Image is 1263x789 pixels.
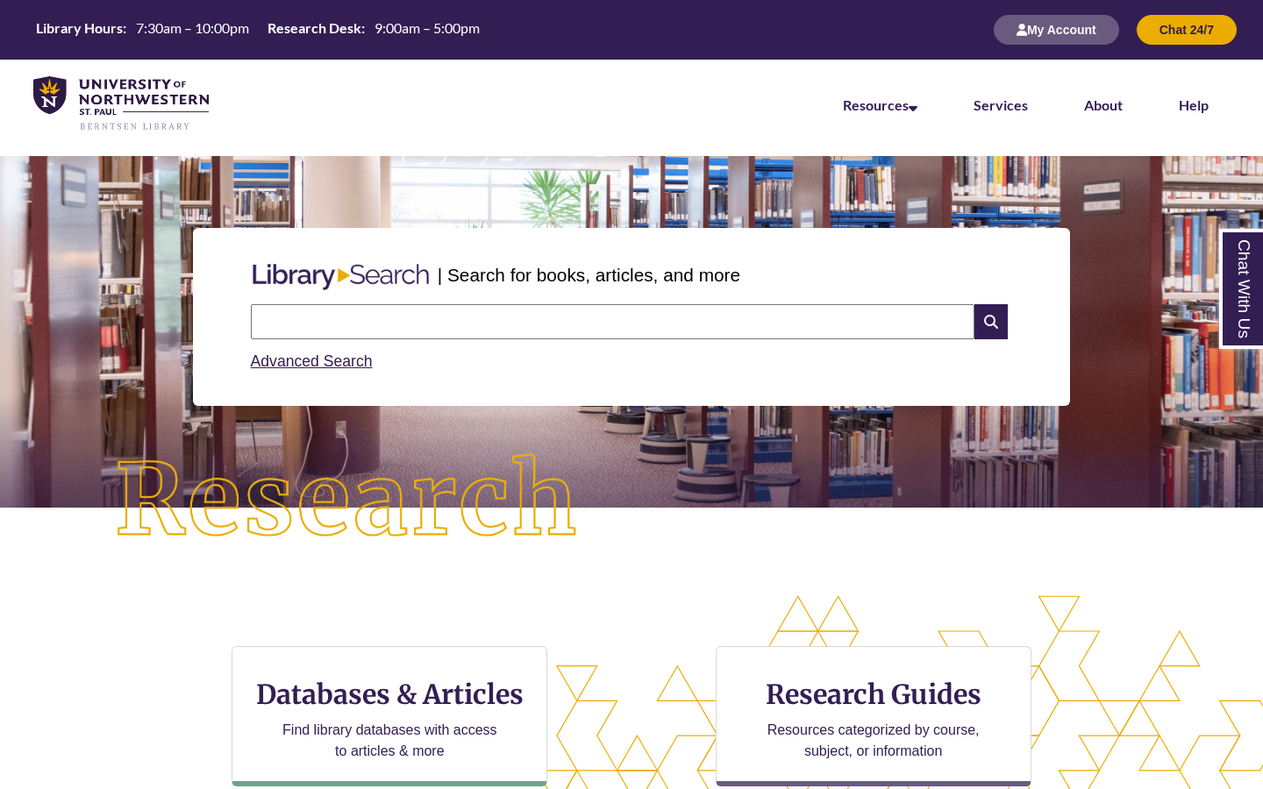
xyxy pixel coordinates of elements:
img: Libary Search [244,257,438,297]
p: Resources categorized by course, subject, or information [759,720,988,762]
p: Find library databases with access to articles & more [275,720,504,762]
th: Library Hours: [29,18,129,38]
h3: Databases & Articles [246,678,532,711]
a: About [1084,96,1123,113]
button: Chat 24/7 [1137,15,1237,45]
a: Help [1179,96,1209,113]
button: My Account [994,15,1119,45]
a: Research Guides Resources categorized by course, subject, or information [716,646,1031,786]
table: Hours Today [29,18,487,40]
img: UNWSP Library Logo [33,76,209,131]
a: Databases & Articles Find library databases with access to articles & more [232,646,547,786]
a: Hours Today [29,18,487,42]
h3: Research Guides [731,678,1017,711]
th: Research Desk: [260,18,367,38]
img: Research [63,402,631,600]
a: Advanced Search [251,352,373,370]
a: My Account [994,22,1119,37]
span: 7:30am – 10:00pm [136,19,249,36]
a: Resources [843,96,917,113]
a: Chat 24/7 [1137,22,1237,37]
span: 9:00am – 5:00pm [375,19,480,36]
p: | Search for books, articles, and more [438,261,740,288]
i: Search [974,304,1008,339]
a: Services [974,96,1028,113]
